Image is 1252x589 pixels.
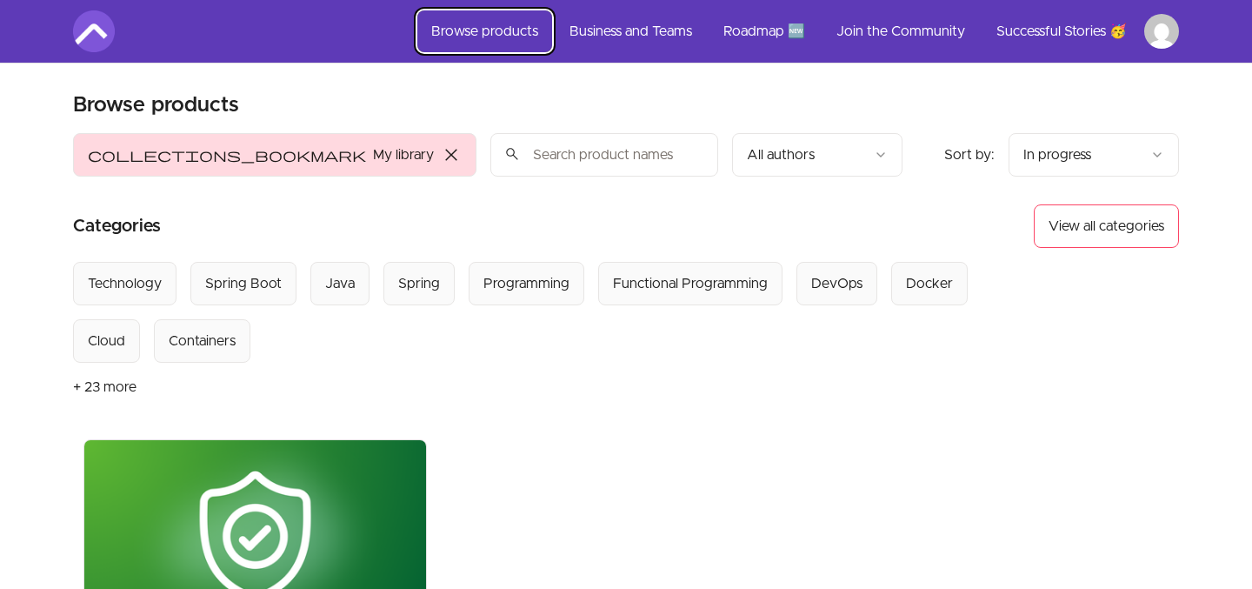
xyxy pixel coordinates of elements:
div: Functional Programming [613,273,768,294]
a: Browse products [417,10,552,52]
span: collections_bookmark [88,144,366,165]
input: Search product names [490,133,718,177]
button: Filter by My library [73,133,476,177]
div: DevOps [811,273,862,294]
div: Technology [88,273,162,294]
div: Containers [169,331,236,351]
img: Amigoscode logo [73,10,115,52]
div: Cloud [88,331,125,351]
div: Spring Boot [205,273,282,294]
h1: Browse products [73,91,239,119]
div: Spring [398,273,440,294]
button: Product sort options [1009,133,1179,177]
span: close [441,144,462,165]
span: search [504,142,520,166]
span: Sort by: [944,148,995,162]
button: Filter by author [732,133,902,177]
h2: Categories [73,204,161,248]
a: Roadmap 🆕 [709,10,819,52]
a: Join the Community [822,10,979,52]
div: Programming [483,273,569,294]
div: Docker [906,273,953,294]
img: Profile image for Sina Mehrad [1144,14,1179,49]
nav: Main [417,10,1179,52]
button: View all categories [1034,204,1179,248]
button: + 23 more [73,363,137,412]
a: Business and Teams [556,10,706,52]
div: Java [325,273,355,294]
a: Successful Stories 🥳 [982,10,1141,52]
